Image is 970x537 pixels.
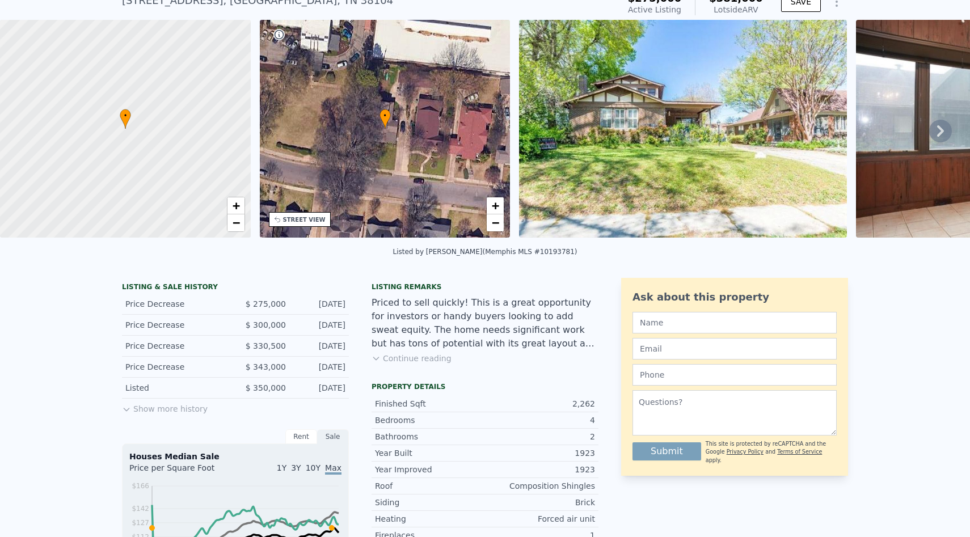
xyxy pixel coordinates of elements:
[122,282,349,294] div: LISTING & SALE HISTORY
[375,513,485,525] div: Heating
[777,449,822,455] a: Terms of Service
[492,215,499,230] span: −
[232,198,239,213] span: +
[125,361,226,373] div: Price Decrease
[295,340,345,352] div: [DATE]
[246,299,286,308] span: $ 275,000
[125,298,226,310] div: Price Decrease
[706,440,837,464] div: This site is protected by reCAPTCHA and the Google and apply.
[632,289,837,305] div: Ask about this property
[372,353,452,364] button: Continue reading
[132,519,149,527] tspan: $127
[632,338,837,360] input: Email
[246,341,286,350] span: $ 330,500
[375,415,485,426] div: Bedrooms
[120,109,131,129] div: •
[485,447,595,459] div: 1923
[129,462,235,480] div: Price per Square Foot
[375,431,485,442] div: Bathrooms
[375,497,485,508] div: Siding
[227,214,244,231] a: Zoom out
[306,463,320,472] span: 10Y
[487,214,504,231] a: Zoom out
[375,480,485,492] div: Roof
[632,312,837,333] input: Name
[122,399,208,415] button: Show more history
[246,362,286,371] span: $ 343,000
[709,4,763,15] div: Lotside ARV
[375,447,485,459] div: Year Built
[393,248,577,256] div: Listed by [PERSON_NAME] (Memphis MLS #10193781)
[246,383,286,392] span: $ 350,000
[485,398,595,409] div: 2,262
[379,109,391,129] div: •
[632,364,837,386] input: Phone
[285,429,317,444] div: Rent
[632,442,701,460] button: Submit
[325,463,341,475] span: Max
[125,340,226,352] div: Price Decrease
[125,319,226,331] div: Price Decrease
[485,513,595,525] div: Forced air unit
[295,319,345,331] div: [DATE]
[232,215,239,230] span: −
[277,463,286,472] span: 1Y
[246,320,286,329] span: $ 300,000
[227,197,244,214] a: Zoom in
[628,5,681,14] span: Active Listing
[485,464,595,475] div: 1923
[492,198,499,213] span: +
[132,482,149,490] tspan: $166
[295,298,345,310] div: [DATE]
[372,282,598,291] div: Listing remarks
[295,361,345,373] div: [DATE]
[727,449,764,455] a: Privacy Policy
[379,111,391,121] span: •
[129,451,341,462] div: Houses Median Sale
[120,111,131,121] span: •
[283,215,326,224] div: STREET VIEW
[519,20,847,238] img: Sale: 142784911 Parcel: 84898618
[132,505,149,513] tspan: $142
[485,480,595,492] div: Composition Shingles
[125,382,226,394] div: Listed
[485,497,595,508] div: Brick
[487,197,504,214] a: Zoom in
[485,431,595,442] div: 2
[375,464,485,475] div: Year Improved
[291,463,301,472] span: 3Y
[372,296,598,350] div: Priced to sell quickly! This is a great opportunity for investors or handy buyers looking to add ...
[317,429,349,444] div: Sale
[295,382,345,394] div: [DATE]
[485,415,595,426] div: 4
[375,398,485,409] div: Finished Sqft
[372,382,598,391] div: Property details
